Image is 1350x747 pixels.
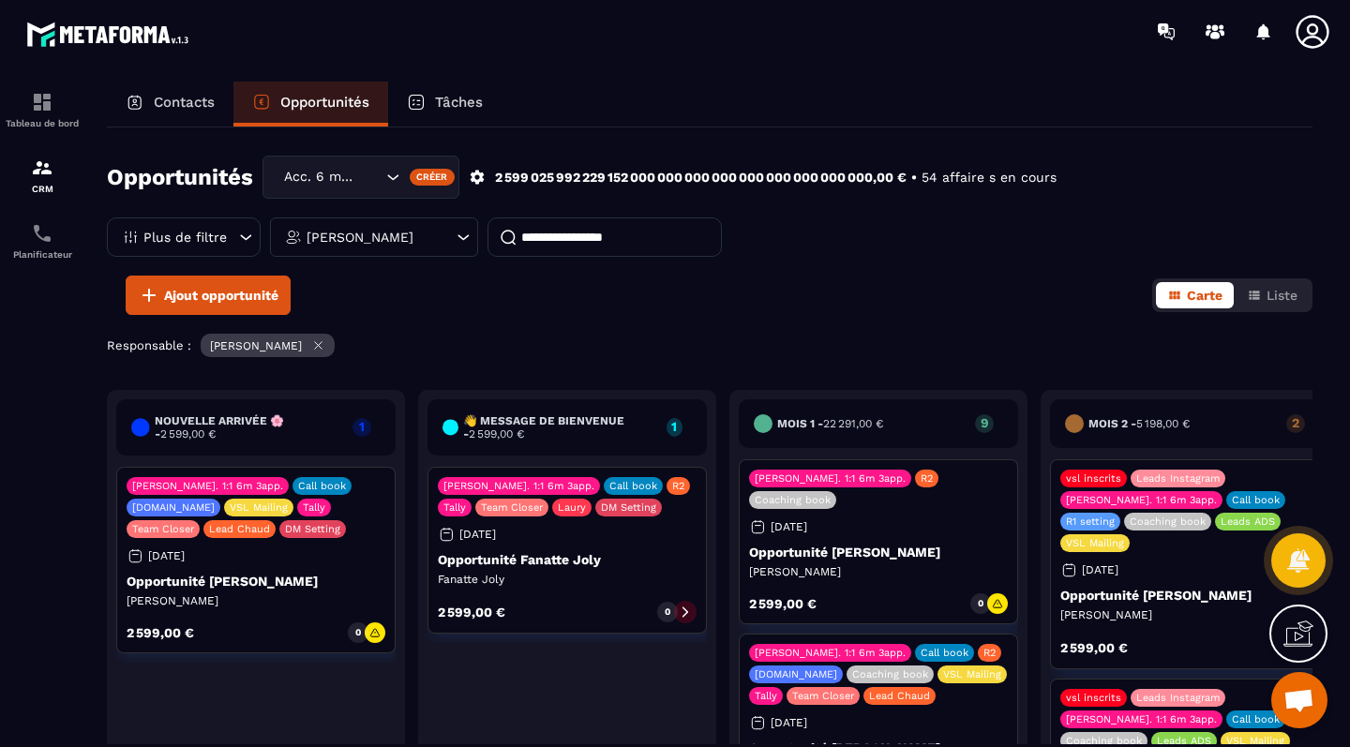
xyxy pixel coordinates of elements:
p: Tally [303,501,325,514]
p: VSL Mailing [943,668,1001,680]
p: Leads ADS [1157,735,1211,747]
p: [DATE] [1082,563,1118,576]
p: 2 599,00 € [127,626,194,639]
p: 0 [978,597,983,610]
p: 0 [665,605,670,619]
p: [DATE] [771,716,807,729]
p: Plus de filtre [143,231,227,244]
a: Opportunités [233,82,388,127]
p: Opportunité [PERSON_NAME] [749,545,1008,560]
p: Opportunité Fanatte Joly [438,552,697,567]
p: [PERSON_NAME]. 1:1 6m 3app. [443,480,594,492]
p: [DATE] [459,528,496,541]
p: [PERSON_NAME] [210,339,302,352]
p: [PERSON_NAME]. 1:1 6m 3app. [1066,494,1217,506]
p: Tâches [435,94,483,111]
span: 22 291,00 € [823,417,883,430]
p: 2 [1286,416,1305,429]
img: scheduler [31,222,53,245]
p: R1 setting [1066,515,1115,528]
p: [DATE] [148,549,185,562]
p: [DOMAIN_NAME] [755,668,837,680]
p: R2 [921,472,933,485]
p: [PERSON_NAME] [307,231,413,244]
button: Ajout opportunité [126,276,291,315]
p: CRM [5,184,80,194]
p: DM Setting [601,501,656,514]
span: Ajout opportunité [164,286,278,305]
img: formation [31,157,53,179]
p: Team Closer [481,501,543,514]
h6: Mois 2 - [1088,417,1190,430]
a: formationformationTableau de bord [5,77,80,142]
p: VSL Mailing [1066,537,1124,549]
p: VSL Mailing [230,501,288,514]
p: Leads ADS [1221,515,1275,528]
p: [PERSON_NAME] [1060,607,1319,622]
p: Team Closer [132,523,194,535]
input: Search for option [363,167,382,187]
p: Coaching book [755,494,831,506]
a: formationformationCRM [5,142,80,208]
button: Carte [1156,282,1234,308]
p: Leads Instagram [1136,692,1220,704]
p: 2 599,00 € [438,605,505,619]
p: Tally [443,501,466,514]
span: Acc. 6 mois - 3 appels [279,167,363,187]
p: Coaching book [852,668,928,680]
span: 5 198,00 € [1136,417,1190,430]
p: Planificateur [5,249,80,260]
p: R2 [983,647,996,659]
p: Call book [1232,494,1280,506]
p: [PERSON_NAME]. 1:1 6m 3app. [132,480,283,492]
p: Responsable : [107,338,191,352]
h6: Mois 1 - [777,417,883,430]
p: Team Closer [792,690,854,702]
span: Carte [1187,288,1222,303]
span: Liste [1267,288,1297,303]
p: 2 599,00 € [749,597,817,610]
button: Liste [1236,282,1309,308]
p: VSL Mailing [1226,735,1284,747]
p: [DOMAIN_NAME] [132,501,215,514]
p: R2 [672,480,684,492]
p: 2 599,00 € [1060,641,1128,654]
p: Contacts [154,94,215,111]
p: Opportunité [PERSON_NAME] [1060,588,1319,603]
p: 2 599 025 992 229 152 000 000 000 000 000 000 000 000 000,00 € [495,169,907,187]
p: 0 [355,626,361,639]
p: Opportunité [PERSON_NAME] [127,574,385,589]
p: • [911,169,917,187]
p: vsl inscrits [1066,692,1121,704]
a: schedulerschedulerPlanificateur [5,208,80,274]
p: 9 [975,416,994,429]
p: [PERSON_NAME]. 1:1 6m 3app. [1066,713,1217,725]
div: Ouvrir le chat [1271,672,1327,728]
p: Call book [298,480,346,492]
a: Tâches [388,82,502,127]
a: Contacts [107,82,233,127]
p: Lead Chaud [869,690,930,702]
p: 1 [352,420,371,433]
p: 54 affaire s en cours [922,169,1057,187]
span: 2 599,00 € [469,427,524,441]
p: Coaching book [1130,515,1206,528]
h6: Nouvelle arrivée 🌸 - [155,414,344,441]
p: Call book [1232,713,1280,725]
p: Lead Chaud [209,523,270,535]
h2: Opportunités [107,158,253,196]
p: [PERSON_NAME]. 1:1 6m 3app. [755,472,906,485]
p: [DATE] [771,520,807,533]
p: vsl inscrits [1066,472,1121,485]
p: Call book [921,647,968,659]
p: [PERSON_NAME] [749,564,1008,579]
p: [PERSON_NAME] [127,593,385,608]
h6: 👋 Message de Bienvenue - [463,414,657,441]
p: Coaching book [1066,735,1142,747]
img: logo [26,17,195,52]
img: formation [31,91,53,113]
p: Laury [558,501,586,514]
span: 2 599,00 € [160,427,216,441]
div: Search for option [262,156,459,199]
p: [PERSON_NAME]. 1:1 6m 3app. [755,647,906,659]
